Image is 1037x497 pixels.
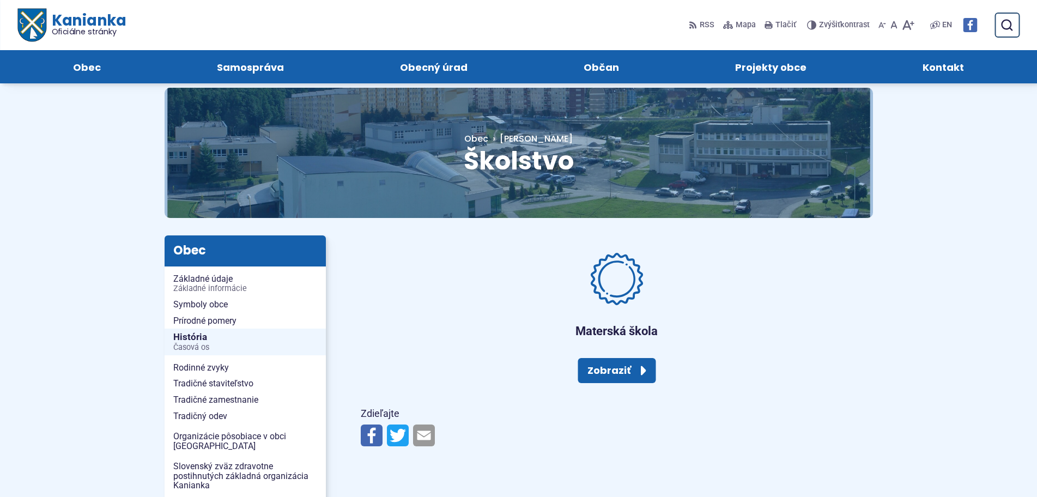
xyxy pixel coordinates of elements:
[735,50,806,83] span: Projekty obce
[165,392,326,408] a: Tradičné zamestnanie
[173,428,317,454] span: Organizácie pôsobiace v obci [GEOGRAPHIC_DATA]
[17,9,126,42] a: Logo Kanianka, prejsť na domovskú stránku.
[165,235,326,266] h3: Obec
[900,14,917,37] button: Zväčšiť veľkosť písma
[775,21,796,30] span: Tlačiť
[500,132,573,145] span: [PERSON_NAME]
[762,14,798,37] button: Tlačiť
[173,284,317,293] span: Základné informácie
[413,425,435,446] img: Zdieľať e-mailom
[73,50,101,83] span: Obec
[464,132,488,145] a: Obec
[923,50,964,83] span: Kontakt
[584,50,619,83] span: Občan
[165,313,326,329] a: Prírodné pomery
[578,358,656,383] a: Zobraziť
[165,329,326,355] a: HistóriaČasová os
[51,28,126,35] span: Oficiálne stránky
[165,271,326,296] a: Základné údajeZákladné informácie
[374,324,860,339] p: Materská škola
[165,428,326,454] a: Organizácie pôsobiace v obci [GEOGRAPHIC_DATA]
[173,343,317,352] span: Časová os
[165,296,326,313] a: Symboly obce
[876,14,888,37] button: Zmenšiť veľkosť písma
[173,458,317,494] span: Slovenský zväz zdravotne postihnutých základná organizácia Kanianka
[173,271,317,296] span: Základné údaje
[173,375,317,392] span: Tradičné staviteľstvo
[488,132,573,145] a: [PERSON_NAME]
[361,425,383,446] img: Zdieľať na Facebooku
[963,18,977,32] img: Prejsť na Facebook stránku
[165,360,326,376] a: Rodinné zvyky
[173,392,317,408] span: Tradičné zamestnanie
[736,19,756,32] span: Mapa
[400,50,468,83] span: Obecný úrad
[721,14,758,37] a: Mapa
[165,375,326,392] a: Tradičné staviteľstvo
[940,19,954,32] a: EN
[700,19,714,32] span: RSS
[173,329,317,355] span: História
[173,313,317,329] span: Prírodné pomery
[361,405,873,422] p: Zdieľajte
[46,13,125,36] span: Kanianka
[173,408,317,425] span: Tradičný odev
[875,50,1011,83] a: Kontakt
[170,50,331,83] a: Samospráva
[819,21,870,30] span: kontrast
[387,425,409,446] img: Zdieľať na Twitteri
[26,50,148,83] a: Obec
[173,360,317,376] span: Rodinné zvyky
[217,50,284,83] span: Samospráva
[17,9,46,42] img: Prejsť na domovskú stránku
[165,408,326,425] a: Tradičný odev
[173,296,317,313] span: Symboly obce
[819,20,840,29] span: Zvýšiť
[807,14,872,37] button: Zvýšiťkontrast
[888,14,900,37] button: Nastaviť pôvodnú veľkosť písma
[942,19,952,32] span: EN
[353,50,515,83] a: Obecný úrad
[688,50,853,83] a: Projekty obce
[689,14,717,37] a: RSS
[464,143,574,178] span: Školstvo
[537,50,666,83] a: Občan
[165,458,326,494] a: Slovenský zväz zdravotne postihnutých základná organizácia Kanianka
